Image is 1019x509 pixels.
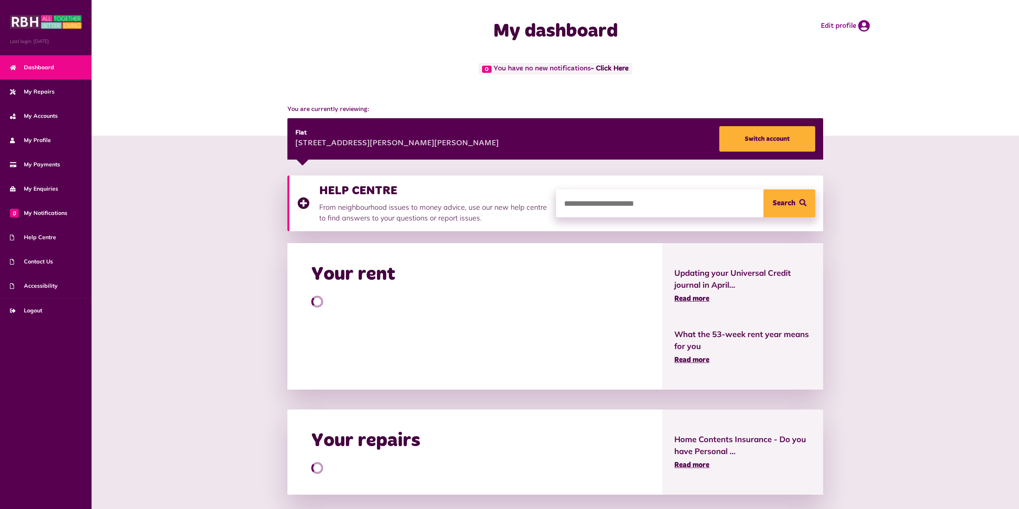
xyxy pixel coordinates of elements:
[773,189,795,217] span: Search
[719,126,815,152] a: Switch account
[287,105,824,114] span: You are currently reviewing:
[10,209,19,217] span: 0
[311,429,420,452] h2: Your repairs
[295,138,499,150] div: [STREET_ADDRESS][PERSON_NAME][PERSON_NAME]
[674,357,709,364] span: Read more
[10,257,53,266] span: Contact Us
[763,189,815,217] button: Search
[10,233,56,242] span: Help Centre
[319,183,549,198] h3: HELP CENTRE
[674,267,811,304] a: Updating your Universal Credit journal in April... Read more
[10,88,55,96] span: My Repairs
[10,185,58,193] span: My Enquiries
[10,63,54,72] span: Dashboard
[482,66,492,73] span: 0
[10,209,67,217] span: My Notifications
[674,267,811,291] span: Updating your Universal Credit journal in April...
[10,282,58,290] span: Accessibility
[674,328,811,366] a: What the 53-week rent year means for you Read more
[10,160,60,169] span: My Payments
[311,263,395,286] h2: Your rent
[478,63,632,74] span: You have no new notifications
[674,295,709,302] span: Read more
[295,128,499,138] div: Flat
[821,20,870,32] a: Edit profile
[591,65,629,72] a: - Click Here
[674,433,811,457] span: Home Contents Insurance - Do you have Personal ...
[10,14,82,30] img: MyRBH
[674,433,811,471] a: Home Contents Insurance - Do you have Personal ... Read more
[10,306,42,315] span: Logout
[10,112,58,120] span: My Accounts
[10,38,82,45] span: Last login: [DATE]
[396,20,714,43] h1: My dashboard
[674,328,811,352] span: What the 53-week rent year means for you
[10,136,51,144] span: My Profile
[674,462,709,469] span: Read more
[319,202,549,223] p: From neighbourhood issues to money advice, use our new help centre to find answers to your questi...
